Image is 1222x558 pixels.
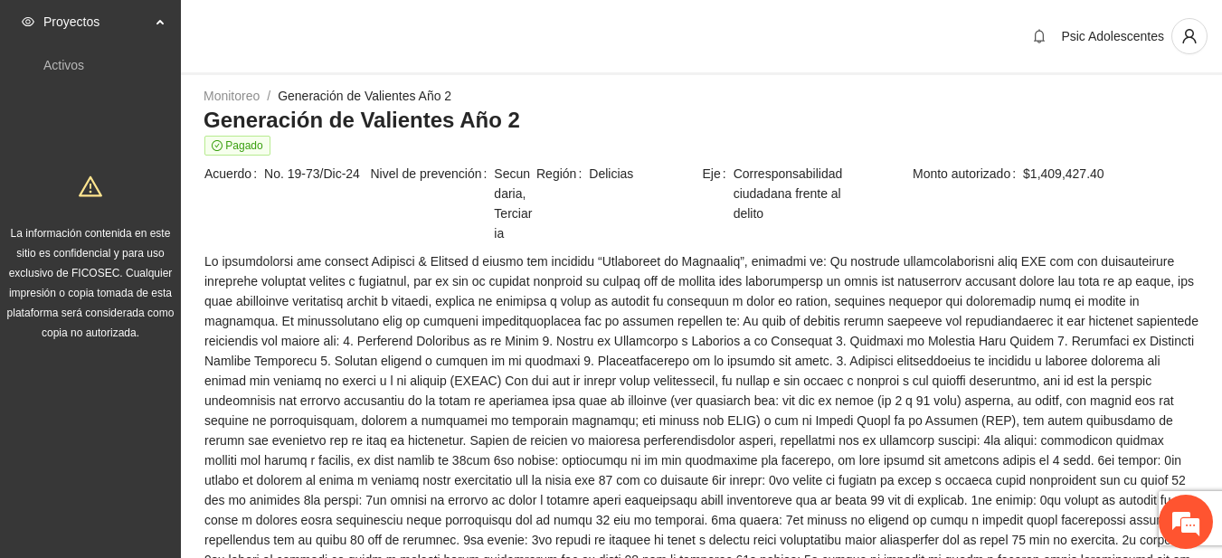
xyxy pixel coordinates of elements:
span: Región [536,164,589,184]
span: / [267,89,270,103]
span: Nivel de prevención [371,164,495,243]
span: Psic Adolescentes [1061,29,1164,43]
span: $1,409,427.40 [1023,164,1198,184]
span: Secundaria, Terciaria [494,164,535,243]
div: Chatee con nosotros ahora [94,92,304,116]
textarea: Escriba su mensaje y pulse “Intro” [9,368,345,431]
span: Monto autorizado [913,164,1023,184]
span: Eje [703,164,734,223]
a: Activos [43,58,84,72]
h3: Generación de Valientes Año 2 [204,106,1199,135]
div: Minimizar ventana de chat en vivo [297,9,340,52]
button: bell [1025,22,1054,51]
a: Monitoreo [204,89,260,103]
span: Pagado [204,136,270,156]
span: Corresponsabilidad ciudadana frente al delito [734,164,867,223]
span: warning [79,175,102,198]
span: Acuerdo [204,164,264,184]
span: Delicias [589,164,700,184]
span: Proyectos [43,4,150,40]
span: eye [22,15,34,28]
a: Generación de Valientes Año 2 [278,89,451,103]
span: bell [1026,29,1053,43]
span: user [1172,28,1207,44]
span: Estamos en línea. [105,178,250,361]
span: La información contenida en este sitio es confidencial y para uso exclusivo de FICOSEC. Cualquier... [7,227,175,339]
span: check-circle [212,140,223,151]
button: user [1171,18,1208,54]
span: No. 19-73/Dic-24 [264,164,368,184]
